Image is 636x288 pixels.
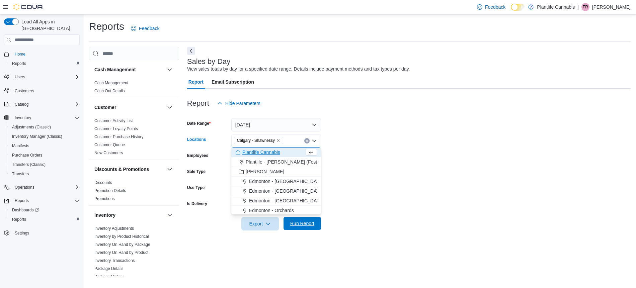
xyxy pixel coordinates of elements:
span: Adjustments (Classic) [9,123,80,131]
span: Discounts [94,180,112,185]
label: Employees [187,153,208,158]
span: Settings [15,230,29,236]
button: Operations [1,183,82,192]
h3: Inventory [94,212,115,218]
button: Edmonton - [GEOGRAPHIC_DATA] [231,177,321,186]
a: Promotions [94,196,115,201]
button: Reports [1,196,82,205]
div: Faye Rawcliffe [581,3,589,11]
button: Customers [1,86,82,95]
p: [PERSON_NAME] [592,3,631,11]
label: Date Range [187,121,211,126]
span: Inventory [12,114,80,122]
button: Users [12,73,28,81]
span: Run Report [290,220,314,227]
button: Inventory [166,211,174,219]
span: Hide Parameters [225,100,260,107]
h3: Customer [94,104,116,111]
a: Promotion Details [94,188,126,193]
button: [PERSON_NAME] [231,167,321,177]
button: Discounts & Promotions [166,165,174,173]
a: Package Details [94,266,124,271]
button: Reports [12,197,31,205]
span: Report [188,75,204,89]
span: Edmonton - [GEOGRAPHIC_DATA] [249,178,323,185]
button: Close list of options [312,138,317,143]
span: Plantlife - [PERSON_NAME] (Festival) [246,159,326,165]
button: Home [1,49,82,59]
span: Inventory On Hand by Product [94,250,148,255]
span: Inventory Manager (Classic) [12,134,62,139]
span: Calgary - Shawnessy [237,137,275,144]
a: Discounts [94,180,112,185]
button: Customer [94,104,164,111]
button: Hide Parameters [215,97,263,110]
a: Feedback [128,22,162,35]
span: Customer Queue [94,142,125,148]
a: Inventory Transactions [94,258,135,263]
label: Is Delivery [187,201,207,206]
a: Transfers (Classic) [9,161,48,169]
a: Customer Purchase History [94,134,144,139]
span: Edmonton - [GEOGRAPHIC_DATA] [249,197,323,204]
a: Package History [94,274,124,279]
button: Reports [7,59,82,68]
button: Catalog [12,100,31,108]
span: Operations [12,183,80,191]
a: Home [12,50,28,58]
button: Plantlife - [PERSON_NAME] (Festival) [231,157,321,167]
button: Catalog [1,100,82,109]
button: Inventory [12,114,34,122]
span: Reports [9,215,80,223]
button: [DATE] [231,118,321,131]
span: Operations [15,185,34,190]
span: Package History [94,274,124,279]
button: Reports [7,215,82,224]
span: Edmonton - Orchards [249,207,294,214]
span: Inventory On Hand by Package [94,242,150,247]
a: Cash Management [94,81,128,85]
span: Customer Purchase History [94,134,144,139]
span: Home [12,50,80,58]
span: Catalog [12,100,80,108]
h3: Cash Management [94,66,136,73]
a: Customer Loyalty Points [94,126,138,131]
span: Reports [12,61,26,66]
a: Customer Queue [94,142,125,147]
span: Edmonton - [GEOGRAPHIC_DATA] [249,188,323,194]
label: Locations [187,137,206,142]
a: Purchase Orders [9,151,45,159]
span: Inventory by Product Historical [94,234,149,239]
button: Manifests [7,141,82,151]
a: Customer Activity List [94,118,133,123]
button: Remove Calgary - Shawnessy from selection in this group [276,138,280,142]
nav: Complex example [4,46,80,255]
h3: Report [187,99,209,107]
button: Settings [1,228,82,238]
a: Dashboards [9,206,42,214]
a: New Customers [94,151,123,155]
span: Catalog [15,102,28,107]
button: Inventory Manager (Classic) [7,132,82,141]
span: Reports [9,60,80,68]
a: Inventory On Hand by Product [94,250,148,255]
label: Sale Type [187,169,206,174]
span: Dashboards [12,207,39,213]
button: Purchase Orders [7,151,82,160]
button: Transfers [7,169,82,179]
span: Load All Apps in [GEOGRAPHIC_DATA] [19,18,80,32]
button: Adjustments (Classic) [7,122,82,132]
a: Settings [12,229,32,237]
button: Cash Management [94,66,164,73]
button: Edmonton - [GEOGRAPHIC_DATA] [231,186,321,196]
span: Settings [12,229,80,237]
span: Inventory Manager (Classic) [9,132,80,140]
span: Transfers (Classic) [9,161,80,169]
button: Operations [12,183,37,191]
span: Purchase Orders [9,151,80,159]
button: Inventory [1,113,82,122]
button: Transfers (Classic) [7,160,82,169]
label: Use Type [187,185,205,190]
button: Edmonton - [GEOGRAPHIC_DATA] [231,196,321,206]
